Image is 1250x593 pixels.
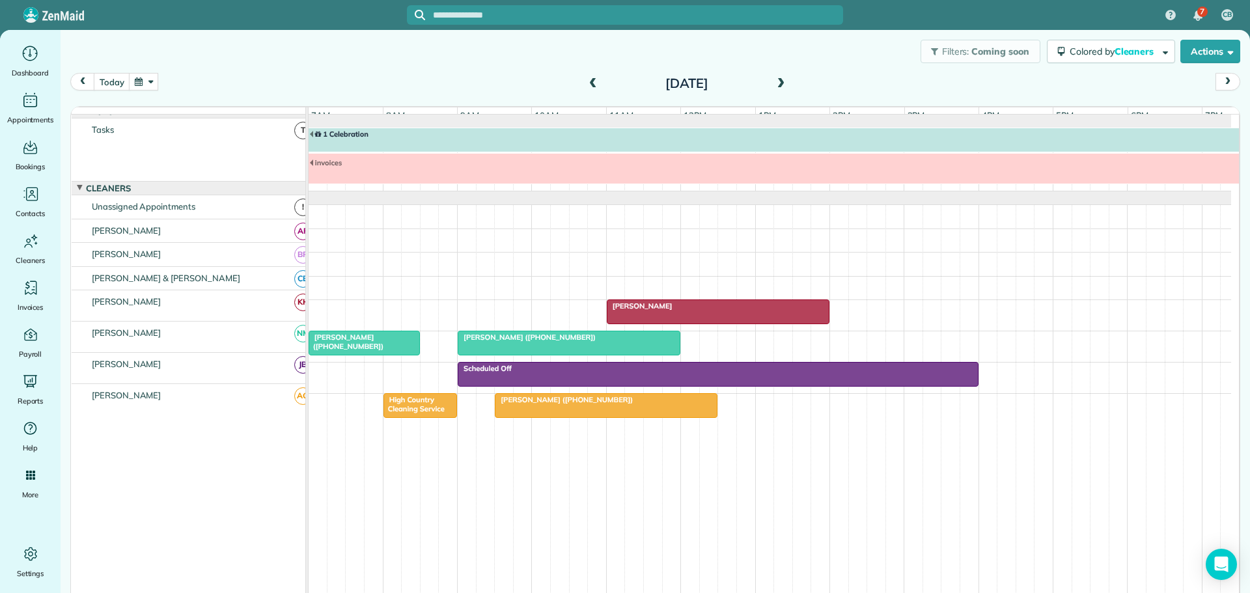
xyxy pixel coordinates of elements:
span: AF [294,223,312,240]
button: prev [70,73,95,90]
a: Cleaners [5,230,55,267]
span: T [294,122,312,139]
a: Settings [5,544,55,580]
span: Cleaners [83,183,133,193]
span: CB [1223,10,1232,20]
a: Reports [5,371,55,407]
button: today [94,73,130,90]
span: Settings [17,567,44,580]
span: [PERSON_NAME] [89,327,164,338]
span: [PERSON_NAME] ([PHONE_NUMBER]) [457,333,596,342]
span: [PERSON_NAME] [89,359,164,369]
span: Tasks [89,124,117,135]
button: Focus search [407,10,425,20]
span: More [22,488,38,501]
span: ! [294,199,312,216]
span: [PERSON_NAME] [89,296,164,307]
a: Payroll [5,324,55,361]
span: Payroll [19,348,42,361]
span: [PERSON_NAME] [89,225,164,236]
span: High Country Cleaning Service [383,395,445,413]
span: 2pm [830,110,853,120]
span: [PERSON_NAME] [606,301,673,310]
h2: [DATE] [605,76,768,90]
span: Bookings [16,160,46,173]
span: Reports [18,394,44,407]
span: Invoices [18,301,44,314]
span: [PERSON_NAME] & [PERSON_NAME] [89,273,243,283]
span: 10am [532,110,561,120]
span: 4pm [979,110,1002,120]
span: Cleaners [1115,46,1156,57]
button: next [1215,73,1240,90]
span: NM [294,325,312,342]
span: 11am [607,110,636,120]
span: [PERSON_NAME] ([PHONE_NUMBER]) [308,333,384,351]
span: 3pm [905,110,928,120]
div: Open Intercom Messenger [1206,549,1237,580]
span: JB [294,356,312,374]
span: 7am [309,110,333,120]
a: Appointments [5,90,55,126]
span: KH [294,294,312,311]
a: Help [5,418,55,454]
span: 1 Celebration [309,130,369,139]
button: Colored byCleaners [1047,40,1175,63]
div: 7 unread notifications [1184,1,1212,30]
span: 1pm [756,110,779,120]
span: [PERSON_NAME] [89,249,164,259]
span: Dashboard [12,66,49,79]
span: 9am [458,110,482,120]
span: 6pm [1128,110,1151,120]
a: Invoices [5,277,55,314]
a: Dashboard [5,43,55,79]
button: Actions [1180,40,1240,63]
span: BR [294,246,312,264]
span: 7 [1200,7,1204,17]
span: 8am [383,110,408,120]
span: 12pm [681,110,709,120]
span: AG [294,387,312,405]
span: Filters: [942,46,969,57]
a: Contacts [5,184,55,220]
span: Cleaners [16,254,45,267]
span: Coming soon [971,46,1030,57]
span: 7pm [1202,110,1225,120]
span: [PERSON_NAME] [89,390,164,400]
svg: Focus search [415,10,425,20]
span: [PERSON_NAME] ([PHONE_NUMBER]) [494,395,633,404]
span: Contacts [16,207,45,220]
span: Appointments [7,113,54,126]
a: Bookings [5,137,55,173]
span: CB [294,270,312,288]
span: Unassigned Appointments [89,201,198,212]
span: Help [23,441,38,454]
span: Colored by [1070,46,1158,57]
span: Scheduled Off [457,364,512,373]
span: 5pm [1053,110,1076,120]
span: invoices [309,158,343,167]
